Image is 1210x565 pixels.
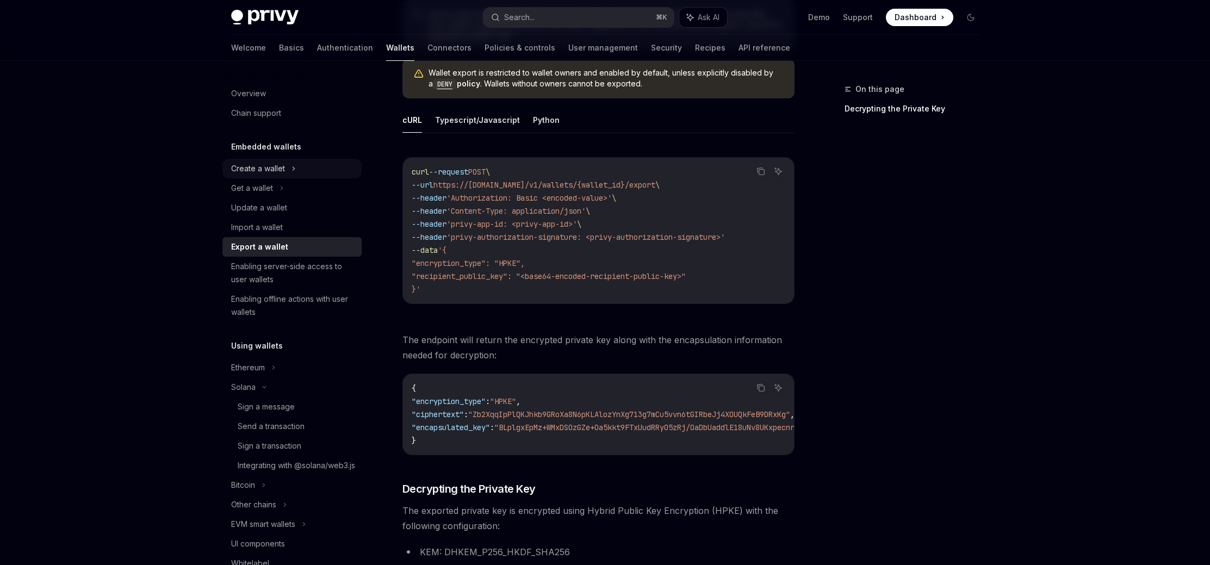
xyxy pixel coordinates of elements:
[402,481,536,496] span: Decrypting the Private Key
[222,218,362,237] a: Import a wallet
[754,164,768,178] button: Copy the contents from the code block
[468,167,486,177] span: POST
[494,423,886,432] span: "BLplgxEpMz+WMxDSOzGZe+Oa5kkt9FTxUudRRyO5zRj/OaDbUaddlE18uNv8UKxpecnrSy+UByG2C3oJTgTnGNk="
[656,13,667,22] span: ⌘ K
[402,503,795,533] span: The exported private key is encrypted using Hybrid Public Key Encryption (HPKE) with the followin...
[433,79,457,90] code: DENY
[790,409,795,419] span: ,
[754,381,768,395] button: Copy the contents from the code block
[486,167,490,177] span: \
[222,198,362,218] a: Update a wallet
[231,498,276,511] div: Other chains
[843,12,873,23] a: Support
[231,293,355,319] div: Enabling offline actions with user wallets
[231,381,256,394] div: Solana
[412,180,433,190] span: --url
[464,409,468,419] span: :
[855,83,904,96] span: On this page
[429,167,468,177] span: --request
[679,8,727,27] button: Ask AI
[222,103,362,123] a: Chain support
[402,107,422,133] button: cURL
[412,232,446,242] span: --header
[222,237,362,257] a: Export a wallet
[222,456,362,475] a: Integrating with @solana/web3.js
[446,193,612,203] span: 'Authorization: Basic <encoded-value>'
[231,537,285,550] div: UI components
[845,100,988,117] a: Decrypting the Private Key
[568,35,638,61] a: User management
[771,164,785,178] button: Ask AI
[222,257,362,289] a: Enabling server-side access to user wallets
[222,436,362,456] a: Sign a transaction
[739,35,790,61] a: API reference
[533,107,560,133] button: Python
[231,140,301,153] h5: Embedded wallets
[504,11,535,24] div: Search...
[238,400,295,413] div: Sign a message
[483,8,674,27] button: Search...⌘K
[651,35,682,61] a: Security
[412,245,438,255] span: --data
[516,396,520,406] span: ,
[231,201,287,214] div: Update a wallet
[486,396,490,406] span: :
[577,219,581,229] span: \
[412,396,486,406] span: "encryption_type"
[279,35,304,61] a: Basics
[231,87,266,100] div: Overview
[412,409,464,419] span: "ciphertext"
[412,271,686,281] span: "recipient_public_key": "<base64-encoded-recipient-public-key>"
[231,162,285,175] div: Create a wallet
[222,397,362,417] a: Sign a message
[433,79,480,88] a: DENYpolicy
[317,35,373,61] a: Authentication
[485,35,555,61] a: Policies & controls
[412,284,420,294] span: }'
[222,84,362,103] a: Overview
[586,206,590,216] span: \
[771,381,785,395] button: Ask AI
[231,10,299,25] img: dark logo
[490,396,516,406] span: "HPKE"
[412,423,490,432] span: "encapsulated_key"
[427,35,471,61] a: Connectors
[412,206,446,216] span: --header
[655,180,660,190] span: \
[468,409,790,419] span: "Zb2XqqIpPlQKJhkb9GRoXa8N6pKLAlozYnXg713g7mCu5vvn6tGIRbeJj4XOUQkFeB9DRxKg"
[695,35,725,61] a: Recipes
[386,35,414,61] a: Wallets
[446,219,577,229] span: 'privy-app-id: <privy-app-id>'
[962,9,979,26] button: Toggle dark mode
[412,193,446,203] span: --header
[438,245,446,255] span: '{
[222,289,362,322] a: Enabling offline actions with user wallets
[222,417,362,436] a: Send a transaction
[429,67,784,90] span: Wallet export is restricted to wallet owners and enabled by default, unless explicitly disabled b...
[231,182,273,195] div: Get a wallet
[698,12,719,23] span: Ask AI
[231,339,283,352] h5: Using wallets
[446,206,586,216] span: 'Content-Type: application/json'
[433,180,655,190] span: https://[DOMAIN_NAME]/v1/wallets/{wallet_id}/export
[412,219,446,229] span: --header
[446,232,725,242] span: 'privy-authorization-signature: <privy-authorization-signature>'
[231,35,266,61] a: Welcome
[231,107,281,120] div: Chain support
[231,221,283,234] div: Import a wallet
[612,193,616,203] span: \
[435,107,520,133] button: Typescript/Javascript
[231,260,355,286] div: Enabling server-side access to user wallets
[886,9,953,26] a: Dashboard
[238,459,355,472] div: Integrating with @solana/web3.js
[412,383,416,393] span: {
[808,12,830,23] a: Demo
[490,423,494,432] span: :
[412,436,416,445] span: }
[402,544,795,560] li: KEM: DHKEM_P256_HKDF_SHA256
[231,361,265,374] div: Ethereum
[402,332,795,363] span: The endpoint will return the encrypted private key along with the encapsulation information neede...
[231,240,288,253] div: Export a wallet
[895,12,936,23] span: Dashboard
[231,479,255,492] div: Bitcoin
